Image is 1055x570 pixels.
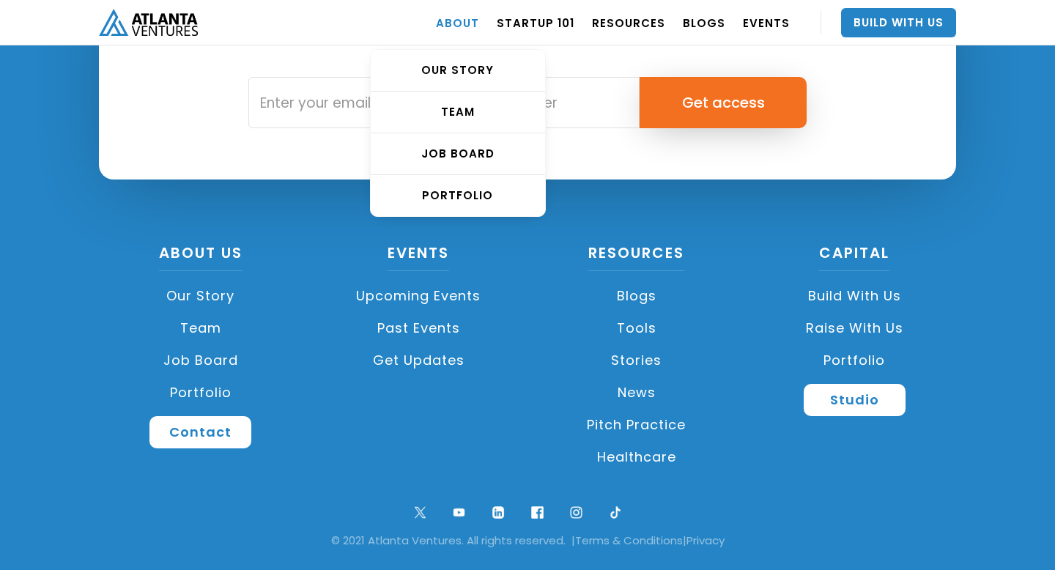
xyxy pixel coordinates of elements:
[497,2,574,43] a: Startup 101
[535,441,738,473] a: Healthcare
[99,280,303,312] a: Our Story
[317,280,521,312] a: Upcoming Events
[436,2,479,43] a: ABOUT
[248,77,640,128] input: Enter your email for the monthly newsletter
[592,2,665,43] a: RESOURCES
[804,384,906,416] a: Studio
[566,503,586,522] img: ig symbol
[753,280,957,312] a: Build with us
[841,8,956,37] a: Build With Us
[371,63,545,78] div: OUR STORY
[99,344,303,377] a: Job Board
[489,503,508,522] img: linkedin logo
[149,416,251,448] a: Contact
[99,377,303,409] a: Portfolio
[22,533,1033,548] div: © 2021 Atlanta Ventures. All rights reserved. | |
[535,280,738,312] a: Blogs
[388,243,449,271] a: Events
[640,77,807,128] input: Get access
[743,2,790,43] a: EVENTS
[686,533,725,548] a: Privacy
[753,344,957,377] a: Portfolio
[159,243,243,271] a: About US
[371,92,545,133] a: TEAM
[527,503,547,522] img: facebook logo
[683,2,725,43] a: BLOGS
[371,50,545,92] a: OUR STORY
[535,377,738,409] a: News
[371,147,545,161] div: Job Board
[535,344,738,377] a: Stories
[317,312,521,344] a: Past Events
[535,312,738,344] a: Tools
[575,533,683,548] a: Terms & Conditions
[449,503,469,522] img: youtube symbol
[371,175,545,216] a: PORTFOLIO
[317,344,521,377] a: Get Updates
[606,503,626,522] img: tik tok logo
[371,188,545,203] div: PORTFOLIO
[248,77,807,128] form: Email Form
[99,312,303,344] a: Team
[588,243,684,271] a: Resources
[371,105,545,119] div: TEAM
[819,243,889,271] a: CAPITAL
[371,133,545,175] a: Job Board
[753,312,957,344] a: Raise with Us
[535,409,738,441] a: Pitch Practice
